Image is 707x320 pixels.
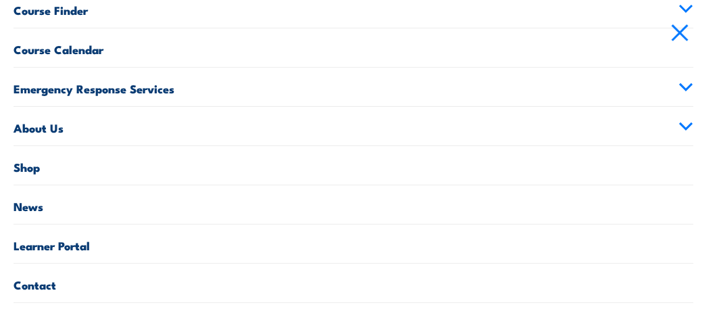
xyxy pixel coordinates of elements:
a: News [14,185,693,224]
a: Course Calendar [14,28,693,67]
a: About Us [14,107,693,145]
a: Emergency Response Services [14,68,693,106]
a: Shop [14,146,693,185]
a: Learner Portal [14,225,693,263]
a: Contact [14,264,693,302]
